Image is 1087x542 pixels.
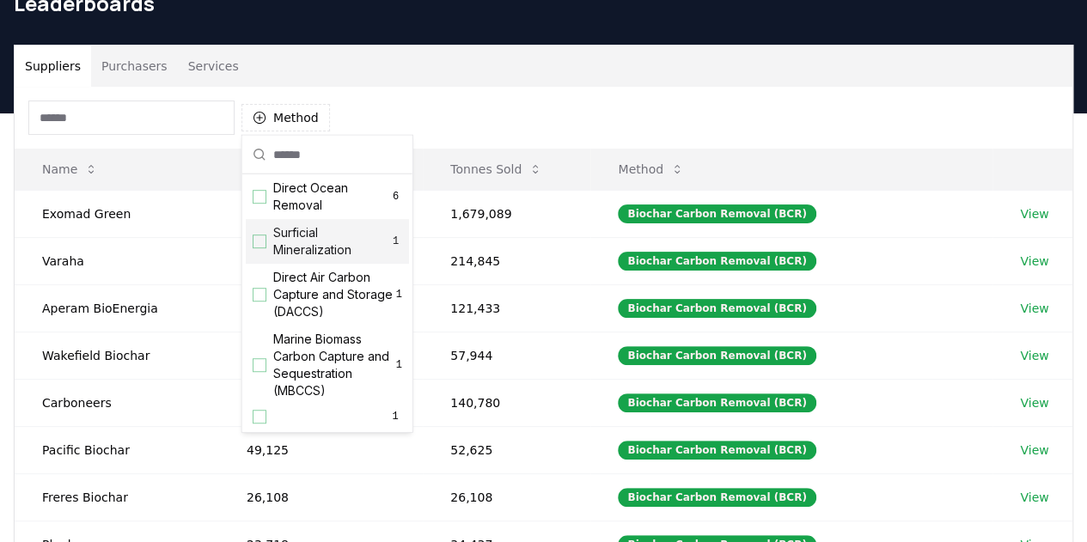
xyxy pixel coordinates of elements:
a: View [1020,253,1048,270]
span: 1 [389,234,402,248]
button: Suppliers [15,46,91,87]
td: 214,845 [423,237,590,284]
td: Exomad Green [15,190,219,237]
span: Marine Biomass Carbon Capture and Sequestration (MBCCS) [273,331,396,399]
button: Tonnes Delivered [233,152,384,186]
td: Carboneers [15,379,219,426]
td: Wakefield Biochar [15,332,219,379]
button: Method [604,152,698,186]
div: Biochar Carbon Removal (BCR) [618,346,815,365]
button: Method [241,104,330,131]
div: Biochar Carbon Removal (BCR) [618,488,815,507]
td: Aperam BioEnergia [15,284,219,332]
a: View [1020,205,1048,222]
span: 1 [388,410,402,423]
td: 1,679,089 [423,190,590,237]
td: 26,108 [423,473,590,521]
a: View [1020,489,1048,506]
span: 1 [395,358,401,372]
a: View [1020,394,1048,411]
td: 26,108 [219,473,423,521]
td: 57,936 [219,332,423,379]
button: Purchasers [91,46,178,87]
td: 49,125 [219,426,423,473]
td: 121,433 [423,284,590,332]
td: 140,780 [423,379,590,426]
td: 99,512 [219,237,423,284]
td: Freres Biochar [15,473,219,521]
span: Surficial Mineralization [273,224,389,259]
td: 52,625 [423,426,590,473]
td: 196,174 [219,190,423,237]
a: View [1020,442,1048,459]
td: Varaha [15,237,219,284]
span: 1 [395,288,401,301]
td: 89,548 [219,284,423,332]
div: Biochar Carbon Removal (BCR) [618,441,815,460]
span: 6 [389,190,402,204]
button: Name [28,152,112,186]
div: Biochar Carbon Removal (BCR) [618,299,815,318]
a: View [1020,300,1048,317]
div: Biochar Carbon Removal (BCR) [618,204,815,223]
span: Direct Air Carbon Capture and Storage (DACCS) [273,269,396,320]
button: Tonnes Sold [437,152,556,186]
td: 57,944 [423,332,590,379]
span: Direct Ocean Removal [273,180,389,214]
button: Services [178,46,249,87]
a: View [1020,347,1048,364]
div: Biochar Carbon Removal (BCR) [618,393,815,412]
td: 54,730 [219,379,423,426]
td: Pacific Biochar [15,426,219,473]
div: Biochar Carbon Removal (BCR) [618,252,815,271]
